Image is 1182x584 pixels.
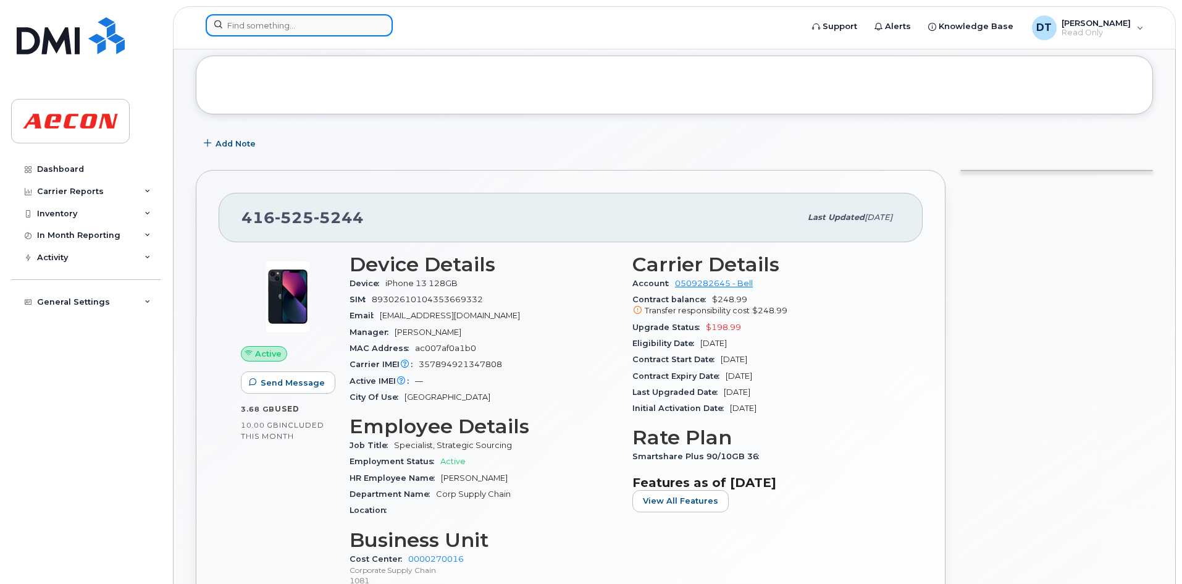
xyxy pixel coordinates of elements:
[823,20,857,33] span: Support
[1062,18,1131,28] span: [PERSON_NAME]
[380,311,520,320] span: [EMAIL_ADDRESS][DOMAIN_NAME]
[241,420,324,441] span: included this month
[350,415,618,438] h3: Employee Details
[275,208,314,227] span: 525
[241,421,279,430] span: 10.00 GB
[939,20,1013,33] span: Knowledge Base
[632,323,706,332] span: Upgrade Status
[350,489,436,499] span: Department Name
[350,253,618,276] h3: Device Details
[419,360,502,369] span: 357894921347808
[350,376,415,386] span: Active IMEI
[404,392,490,402] span: [GEOGRAPHIC_DATA]
[350,328,395,337] span: Manager
[241,208,364,227] span: 416
[372,295,483,304] span: 89302610104353669332
[350,457,440,466] span: Employment Status
[216,138,256,150] span: Add Note
[645,306,750,315] span: Transfer responsibility cost
[440,457,466,466] span: Active
[350,529,618,551] h3: Business Unit
[726,371,752,381] span: [DATE]
[350,392,404,402] span: City Of Use
[803,14,866,39] a: Support
[632,426,900,449] h3: Rate Plan
[632,295,712,304] span: Contract balance
[808,213,865,222] span: Last updated
[350,344,415,353] span: MAC Address
[395,328,461,337] span: [PERSON_NAME]
[1023,15,1152,40] div: Diana Tarango
[206,14,393,36] input: Find something...
[643,495,718,507] span: View All Features
[255,348,282,360] span: Active
[632,490,729,512] button: View All Features
[632,387,724,397] span: Last Upgraded Date
[632,253,900,276] h3: Carrier Details
[415,376,423,386] span: —
[632,404,730,413] span: Initial Activation Date
[251,260,325,334] img: image20231002-3703462-1ig824h.jpeg
[632,295,900,317] span: $248.99
[436,489,511,499] span: Corp Supply Chain
[632,452,765,461] span: Smartshare Plus 90/10GB 36
[706,323,741,332] span: $198.99
[920,14,1022,39] a: Knowledge Base
[675,279,753,288] a: 0509282645 - Bell
[700,339,727,348] span: [DATE]
[752,306,787,315] span: $248.99
[275,404,300,413] span: used
[196,133,266,155] button: Add Note
[350,311,380,320] span: Email
[721,355,747,364] span: [DATE]
[1062,28,1131,38] span: Read Only
[350,565,618,575] p: Corporate Supply Chain
[241,371,335,394] button: Send Message
[415,344,476,353] span: ac007af0a1b0
[1036,20,1052,35] span: DT
[632,371,726,381] span: Contract Expiry Date
[350,473,441,483] span: HR Employee Name
[632,279,675,288] span: Account
[350,295,372,304] span: SIM
[885,20,911,33] span: Alerts
[350,360,419,369] span: Carrier IMEI
[314,208,364,227] span: 5244
[632,475,900,490] h3: Features as of [DATE]
[350,554,408,564] span: Cost Center
[350,506,393,515] span: Location
[865,213,892,222] span: [DATE]
[394,441,512,450] span: Specialist, Strategic Sourcing
[632,355,721,364] span: Contract Start Date
[730,404,757,413] span: [DATE]
[385,279,458,288] span: iPhone 13 128GB
[441,473,508,483] span: [PERSON_NAME]
[261,377,325,389] span: Send Message
[350,279,385,288] span: Device
[866,14,920,39] a: Alerts
[724,387,750,397] span: [DATE]
[408,554,464,564] a: 0000270016
[632,339,700,348] span: Eligibility Date
[350,441,394,450] span: Job Title
[241,405,275,413] span: 3.68 GB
